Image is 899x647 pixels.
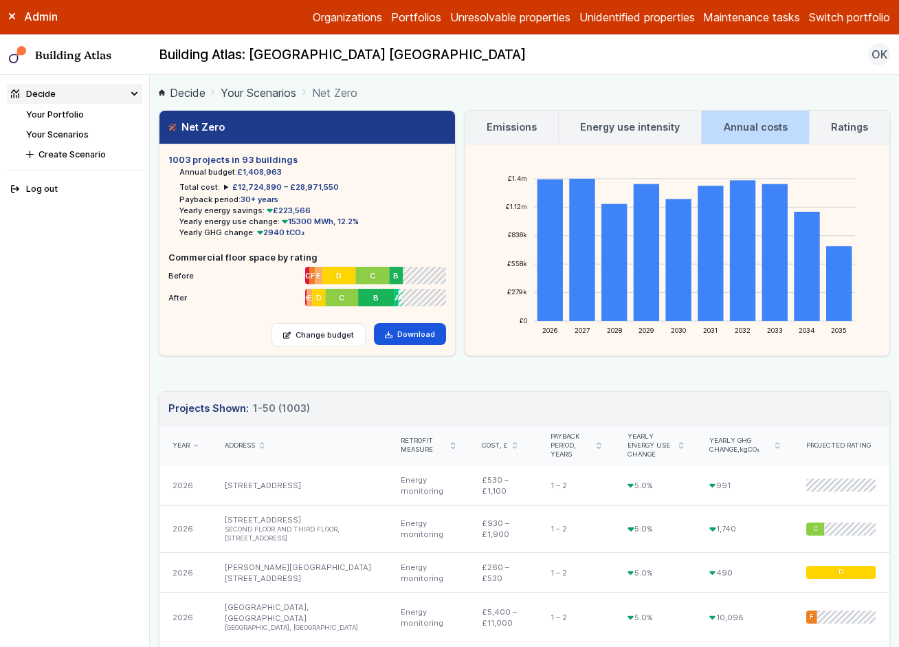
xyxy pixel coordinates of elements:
[225,602,374,633] a: [GEOGRAPHIC_DATA], [GEOGRAPHIC_DATA] [GEOGRAPHIC_DATA], [GEOGRAPHIC_DATA]
[809,613,813,622] span: F
[469,465,537,505] div: £530 – £1,100
[520,317,527,325] text: £0
[225,481,301,490] a: [STREET_ADDRESS]
[606,327,621,334] text: 2028
[735,327,751,334] text: 2032
[696,505,792,552] div: 1,740
[179,227,446,238] li: Yearly GHG change:
[507,288,527,296] text: £279k
[551,432,592,459] span: Payback period, years
[339,292,344,303] span: C
[265,206,311,215] span: £223,566
[159,505,212,552] div: 2026
[614,552,696,593] div: 5.0%
[388,593,469,641] div: Energy monitoring
[22,144,142,164] button: Create Scenario
[168,251,446,264] h5: Commercial floor space by rating
[391,9,441,25] a: Portfolios
[537,465,614,505] div: 1 – 2
[26,129,89,140] a: Your Scenarios
[311,270,315,281] span: F
[809,9,890,25] button: Switch portfolio
[159,552,212,593] div: 2026
[305,270,310,281] span: G
[696,465,792,505] div: 991
[614,593,696,641] div: 5.0%
[703,9,800,25] a: Maintenance tasks
[373,292,379,303] span: B
[280,217,359,226] span: 15300 MWh, 12.2%
[537,505,614,552] div: 1 – 2
[316,270,321,281] span: E
[7,84,143,104] summary: Decide
[179,166,446,177] li: Annual budget:
[703,327,718,334] text: 2031
[179,182,220,193] h6: Total cost:
[614,505,696,552] div: 5.0%
[740,446,759,453] span: kgCO₂
[26,109,84,120] a: Your Portfolio
[580,120,680,135] h3: Energy use intensity
[506,203,527,210] text: £1.12m
[614,465,696,505] div: 5.0%
[271,323,366,347] a: Change budget
[469,552,537,593] div: £260 – £530
[305,292,307,303] span: G
[168,401,310,416] h3: Projects Shown:
[579,9,695,25] a: Unidentified properties
[388,552,469,593] div: Energy monitoring
[671,327,686,334] text: 2030
[724,120,788,135] h3: Annual costs
[159,85,206,101] a: Decide
[872,46,887,63] span: OK
[537,552,614,593] div: 1 – 2
[307,292,312,303] span: E
[237,167,282,177] span: £1,408,963
[225,562,371,583] a: [PERSON_NAME][GEOGRAPHIC_DATA][STREET_ADDRESS]
[812,525,817,534] span: C
[232,182,339,192] span: £12,724,890 – £28,971,550
[255,228,305,237] span: 2940 tCO₂
[542,327,557,334] text: 2026
[628,432,674,459] span: Yearly energy use change
[168,286,446,304] li: After
[224,182,339,193] summary: £12,724,890 – £28,971,550
[810,111,889,144] a: Ratings
[225,525,374,543] li: SECOND FLOOR AND THIRD FLOOR, [STREET_ADDRESS]
[221,85,296,101] a: Your Scenarios
[336,270,342,281] span: D
[395,292,399,303] span: A
[9,46,27,64] img: main-0bbd2752.svg
[388,505,469,552] div: Energy monitoring
[388,465,469,505] div: Energy monitoring
[465,111,558,144] a: Emissions
[312,85,357,101] span: Net Zero
[831,327,847,334] text: 2035
[253,401,310,416] span: 1-50 (1003)
[469,593,537,641] div: £5,400 – £11,000
[393,270,399,281] span: B
[370,270,375,281] span: C
[399,292,403,303] span: A+
[374,323,446,345] a: Download
[313,9,382,25] a: Organizations
[225,441,255,450] span: Address
[225,624,374,633] li: [GEOGRAPHIC_DATA], [GEOGRAPHIC_DATA]
[179,216,446,227] li: Yearly energy use change:
[159,46,526,64] h2: Building Atlas: [GEOGRAPHIC_DATA] [GEOGRAPHIC_DATA]
[173,441,190,450] span: Year
[806,441,876,450] div: Projected rating
[508,231,527,239] text: £838k
[831,120,868,135] h3: Ratings
[507,260,527,267] text: £558k
[767,327,783,334] text: 2033
[168,264,446,282] li: Before
[225,515,374,543] a: [STREET_ADDRESS] SECOND FLOOR AND THIRD FLOOR, [STREET_ADDRESS]
[799,327,815,334] text: 2034
[469,505,537,552] div: £930 – £1,900
[482,441,508,450] span: Cost, £
[159,593,212,641] div: 2026
[696,552,792,593] div: 490
[575,327,590,334] text: 2027
[868,43,890,65] button: OK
